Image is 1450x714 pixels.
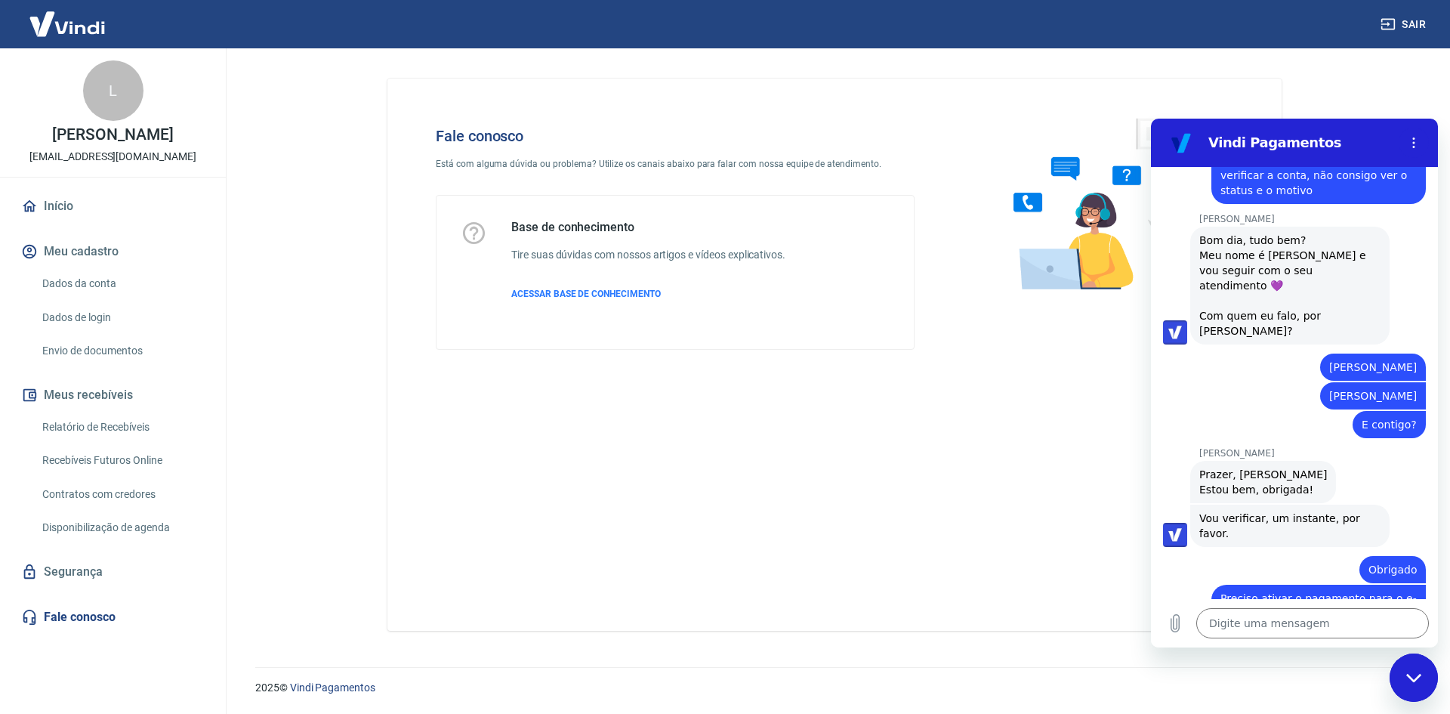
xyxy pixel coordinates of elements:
[290,682,375,694] a: Vindi Pagamentos
[29,149,196,165] p: [EMAIL_ADDRESS][DOMAIN_NAME]
[36,479,208,510] a: Contratos com credores
[52,127,173,143] p: [PERSON_NAME]
[36,335,208,366] a: Envio de documentos
[983,103,1213,304] img: Fale conosco
[36,445,208,476] a: Recebíveis Futuros Online
[1377,11,1432,39] button: Sair
[255,680,1414,696] p: 2025 ©
[18,555,208,589] a: Segurança
[436,157,915,171] p: Está com alguma dúvida ou problema? Utilize os canais abaixo para falar com nossa equipe de atend...
[511,289,661,299] span: ACESSAR BASE DE CONHECIMENTO
[1151,119,1438,648] iframe: Janela de mensagens
[436,127,915,145] h4: Fale conosco
[18,1,116,47] img: Vindi
[18,379,208,412] button: Meus recebíveis
[18,235,208,268] button: Meu cadastro
[36,512,208,543] a: Disponibilização de agenda
[18,601,208,634] a: Fale conosco
[83,60,143,121] div: L
[36,268,208,299] a: Dados da conta
[36,302,208,333] a: Dados de login
[36,412,208,443] a: Relatório de Recebíveis
[511,247,785,263] h6: Tire suas dúvidas com nossos artigos e vídeos explicativos.
[511,220,785,235] h5: Base de conhecimento
[18,190,208,223] a: Início
[511,287,785,301] a: ACESSAR BASE DE CONHECIMENTO
[1390,654,1438,702] iframe: Botão para abrir a janela de mensagens, conversa em andamento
